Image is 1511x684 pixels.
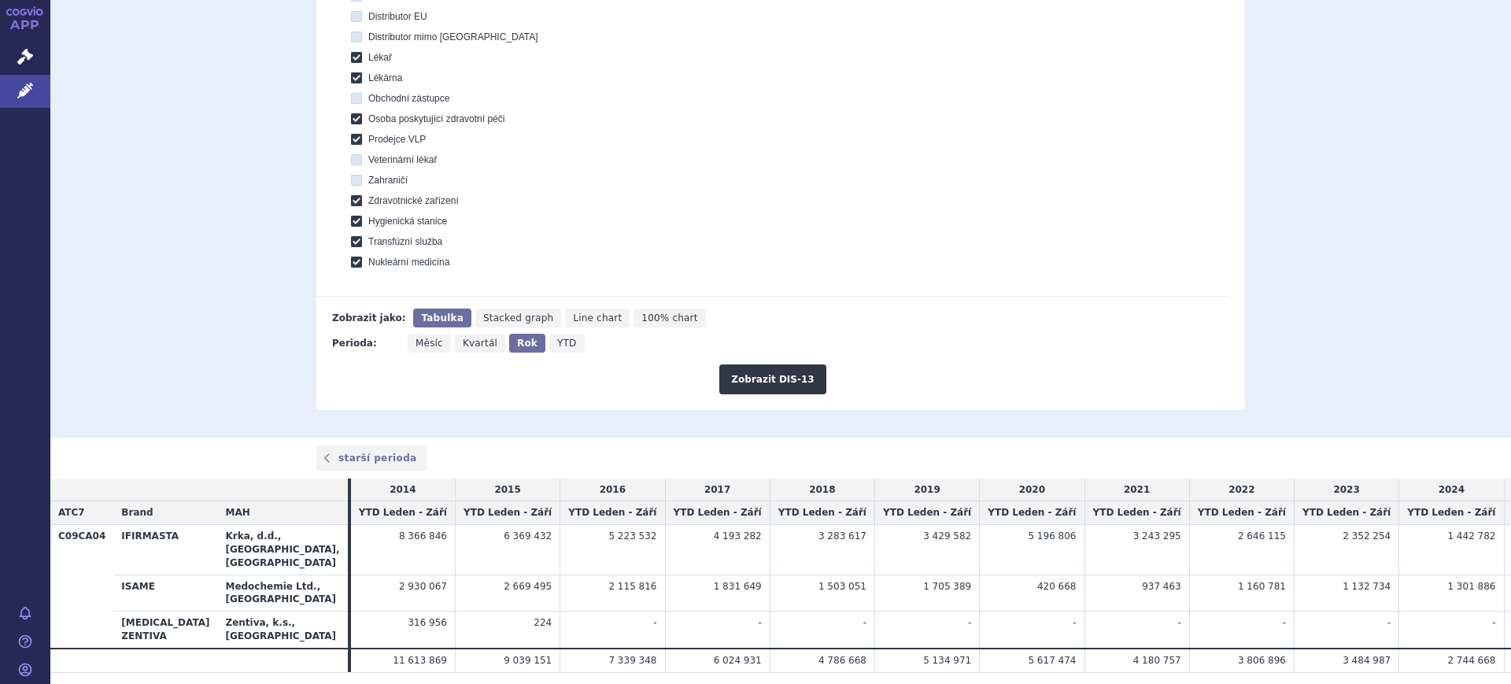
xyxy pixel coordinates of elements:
[770,501,874,525] td: YTD Leden - Září
[368,93,449,104] span: Obchodní zástupce
[504,655,552,666] span: 9 039 151
[714,531,762,542] span: 4 193 282
[316,446,427,471] a: starší perioda
[818,581,866,592] span: 1 503 051
[225,507,249,518] span: MAH
[113,612,217,649] th: [MEDICAL_DATA] ZENTIVA
[1073,617,1076,628] span: -
[351,501,456,525] td: YTD Leden - Září
[456,479,560,501] td: 2015
[1177,617,1180,628] span: -
[608,581,656,592] span: 2 115 816
[399,581,447,592] span: 2 930 067
[368,154,437,165] span: Veterinární lékař
[368,72,402,83] span: Lékárna
[58,507,85,518] span: ATC7
[1447,655,1495,666] span: 2 744 668
[923,655,971,666] span: 5 134 971
[534,617,552,628] span: 224
[818,655,866,666] span: 4 786 668
[818,531,866,542] span: 3 283 617
[217,575,347,612] th: Medochemie Ltd., [GEOGRAPHIC_DATA]
[665,501,770,525] td: YTD Leden - Září
[217,525,347,575] th: Krka, d.d., [GEOGRAPHIC_DATA], [GEOGRAPHIC_DATA]
[421,312,463,324] span: Tabulka
[714,581,762,592] span: 1 831 649
[1447,531,1495,542] span: 1 442 782
[980,479,1084,501] td: 2020
[50,525,113,649] th: C09CA04
[923,531,971,542] span: 3 429 582
[368,113,504,124] span: Osoba poskytující zdravotní péči
[1037,581,1077,592] span: 420 668
[368,52,392,63] span: Lékař
[980,501,1084,525] td: YTD Leden - Září
[121,507,153,518] span: Brand
[863,617,866,628] span: -
[456,501,560,525] td: YTD Leden - Září
[608,655,656,666] span: 7 339 348
[504,531,552,542] span: 6 369 432
[399,531,447,542] span: 8 366 846
[1343,655,1391,666] span: 3 484 987
[1295,479,1399,501] td: 2023
[560,479,665,501] td: 2016
[504,581,552,592] span: 2 669 495
[483,312,553,324] span: Stacked graph
[1142,581,1181,592] span: 937 463
[1028,655,1076,666] span: 5 617 474
[560,501,665,525] td: YTD Leden - Září
[1295,501,1399,525] td: YTD Leden - Září
[393,655,447,666] span: 11 613 869
[217,612,347,649] th: Zentiva, k.s., [GEOGRAPHIC_DATA]
[1343,581,1391,592] span: 1 132 734
[517,338,538,349] span: Rok
[113,525,217,575] th: IFIRMASTA
[1447,581,1495,592] span: 1 301 886
[665,479,770,501] td: 2017
[1387,617,1391,628] span: -
[608,531,656,542] span: 5 223 532
[923,581,971,592] span: 1 705 389
[1399,479,1504,501] td: 2024
[875,501,980,525] td: YTD Leden - Září
[408,617,447,628] span: 316 956
[1238,531,1286,542] span: 2 646 115
[641,312,697,324] span: 100% chart
[368,134,426,145] span: Prodejce VLP
[1343,531,1391,542] span: 2 352 254
[332,309,405,327] div: Zobrazit jako:
[968,617,971,628] span: -
[368,195,459,206] span: Zdravotnické zařízení
[368,175,408,186] span: Zahraničí
[368,236,442,247] span: Transfúzní služba
[1238,655,1286,666] span: 3 806 896
[1133,655,1181,666] span: 4 180 757
[416,338,443,349] span: Měsíc
[719,364,826,394] button: Zobrazit DIS-13
[1189,479,1294,501] td: 2022
[1189,501,1294,525] td: YTD Leden - Září
[770,479,874,501] td: 2018
[714,655,762,666] span: 6 024 931
[113,575,217,612] th: ISAME
[332,334,400,353] div: Perioda:
[351,479,456,501] td: 2014
[1133,531,1181,542] span: 3 243 295
[368,257,449,268] span: Nukleární medicína
[1084,501,1189,525] td: YTD Leden - Září
[463,338,497,349] span: Kvartál
[1028,531,1076,542] span: 5 196 806
[368,11,427,22] span: Distributor EU
[368,31,538,43] span: Distributor mimo [GEOGRAPHIC_DATA]
[368,216,447,227] span: Hygienická stanice
[573,312,622,324] span: Line chart
[1084,479,1189,501] td: 2021
[875,479,980,501] td: 2019
[1283,617,1286,628] span: -
[1399,501,1504,525] td: YTD Leden - Září
[557,338,577,349] span: YTD
[1492,617,1495,628] span: -
[653,617,656,628] span: -
[758,617,761,628] span: -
